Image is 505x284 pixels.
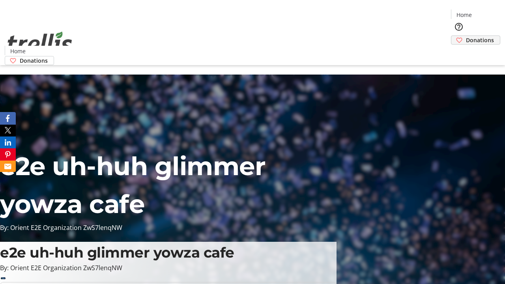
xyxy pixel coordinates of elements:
button: Cart [451,45,467,60]
a: Home [5,47,30,55]
span: Donations [466,36,494,44]
img: Orient E2E Organization ZwS7lenqNW's Logo [5,23,75,62]
span: Donations [20,56,48,65]
button: Help [451,19,467,35]
a: Donations [5,56,54,65]
span: Home [456,11,472,19]
a: Home [451,11,477,19]
span: Home [10,47,26,55]
a: Donations [451,35,500,45]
